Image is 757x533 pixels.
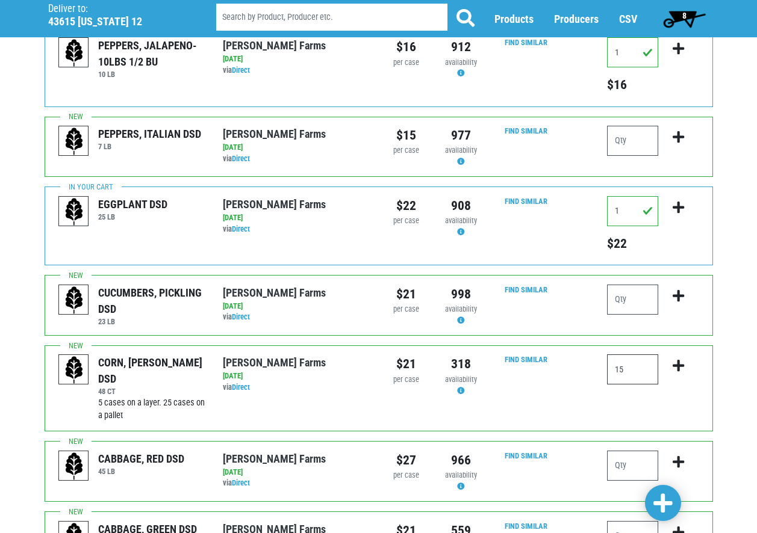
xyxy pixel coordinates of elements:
input: Qty [607,285,658,315]
input: Qty [607,126,658,156]
div: via [223,478,369,489]
a: Find Similar [505,285,547,294]
span: 5 cases on a layer. 25 cases on a pallet [98,398,205,421]
div: $15 [388,126,425,145]
input: Search by Product, Producer etc. [216,4,447,31]
div: 998 [443,285,479,304]
div: via [223,65,369,76]
div: CABBAGE, RED DSD [98,451,184,467]
a: Find Similar [505,451,547,460]
img: placeholder-variety-43d6402dacf2d531de610a020419775a.svg [59,126,89,156]
span: availability [445,146,477,155]
div: EGGPLANT DSD [98,196,167,212]
div: [DATE] [223,212,369,224]
div: Availability may be subject to change. [443,57,479,80]
div: $21 [388,285,425,304]
input: Qty [607,196,658,226]
span: availability [445,58,477,67]
a: Direct [232,312,250,321]
div: 908 [443,196,479,215]
div: via [223,224,369,235]
div: via [223,153,369,165]
div: [DATE] [223,54,369,65]
a: [PERSON_NAME] Farms [223,198,326,211]
h6: 10 LB [98,70,205,79]
img: placeholder-variety-43d6402dacf2d531de610a020419775a.svg [59,38,89,68]
input: Qty [607,37,658,67]
div: $21 [388,354,425,374]
a: Find Similar [505,355,547,364]
div: via [223,382,369,393]
div: PEPPERS, JALAPENO- 10LBS 1/2 BU [98,37,205,70]
div: $27 [388,451,425,470]
a: Find Similar [505,38,547,47]
div: per case [388,57,425,69]
a: Find Similar [505,197,547,206]
div: CUCUMBERS, PICKLING DSD [98,285,205,317]
a: CSV [619,13,637,25]
span: availability [445,375,477,384]
span: 8 [682,11,687,20]
img: placeholder-variety-43d6402dacf2d531de610a020419775a.svg [59,197,89,227]
div: per case [388,304,425,315]
h6: 7 LB [98,142,201,151]
img: placeholder-variety-43d6402dacf2d531de610a020419775a.svg [59,285,89,315]
a: Products [494,13,534,25]
a: Direct [232,478,250,487]
div: via [223,312,369,323]
a: [PERSON_NAME] Farms [223,452,326,465]
span: availability [445,304,477,313]
img: placeholder-variety-43d6402dacf2d531de610a020419775a.svg [59,355,89,385]
span: availability [445,470,477,479]
h6: 48 CT [98,387,205,396]
div: [DATE] [223,371,369,382]
a: 8 [658,7,711,31]
div: [DATE] [223,301,369,312]
a: Direct [232,154,250,163]
div: $16 [388,37,425,57]
div: 977 [443,126,479,145]
h5: Total price [607,77,658,93]
h6: 45 LB [98,467,184,476]
a: [PERSON_NAME] Farms [223,356,326,369]
h5: $22 [607,236,658,251]
img: placeholder-variety-43d6402dacf2d531de610a020419775a.svg [59,451,89,481]
a: Direct [232,224,250,233]
a: [PERSON_NAME] Farms [223,128,326,140]
a: [PERSON_NAME] Farms [223,286,326,299]
div: per case [388,145,425,156]
div: CORN, [PERSON_NAME] DSD [98,354,205,387]
div: per case [388,374,425,386]
span: availability [445,216,477,225]
div: per case [388,215,425,227]
div: PEPPERS, ITALIAN DSD [98,126,201,142]
h5: 43615 [US_STATE] 12 [48,15,185,28]
h6: 23 LB [98,317,205,326]
input: Qty [607,451,658,481]
p: Deliver to: [48,3,185,15]
div: per case [388,470,425,481]
a: Producers [554,13,599,25]
a: Direct [232,66,250,75]
h6: 25 LB [98,212,167,221]
a: [PERSON_NAME] Farms [223,39,326,52]
a: Find Similar [505,126,547,135]
div: 912 [443,37,479,57]
div: [DATE] [223,467,369,478]
div: 318 [443,354,479,374]
div: $22 [388,196,425,215]
a: Find Similar [505,522,547,531]
a: Direct [232,383,250,392]
div: [DATE] [223,142,369,153]
input: Qty [607,354,658,384]
div: 966 [443,451,479,470]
